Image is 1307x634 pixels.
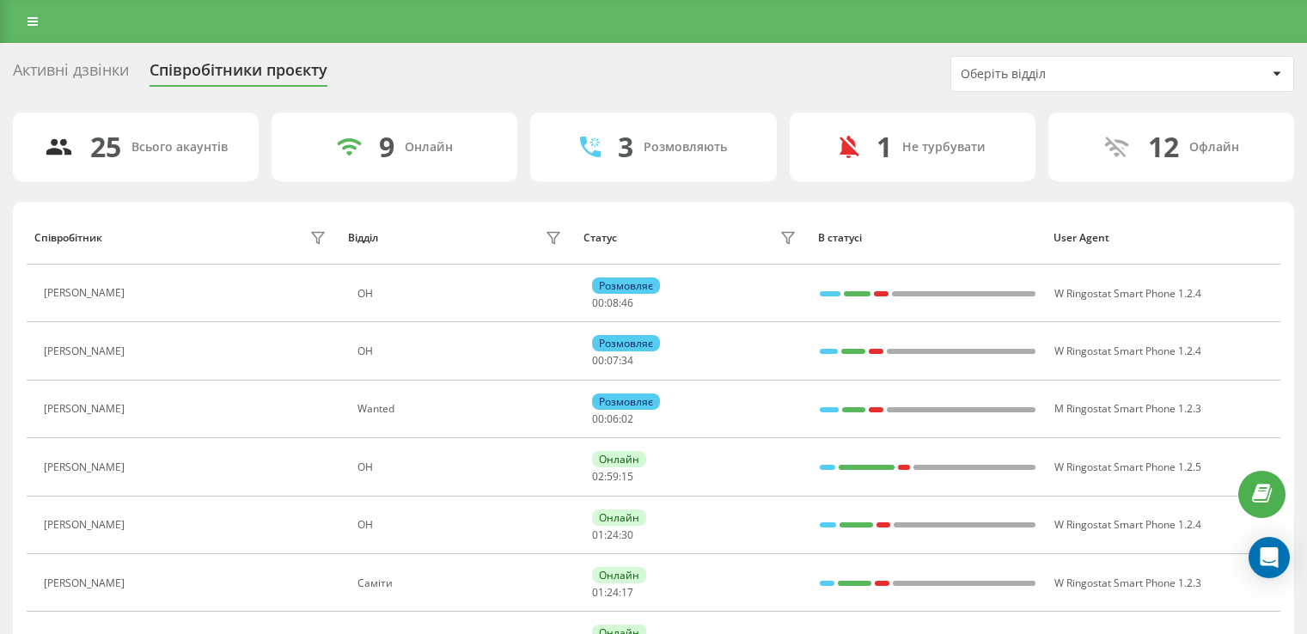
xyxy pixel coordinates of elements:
[592,509,646,526] div: Онлайн
[818,232,1037,244] div: В статусі
[592,296,604,310] span: 00
[621,353,633,368] span: 34
[348,232,378,244] div: Відділ
[607,353,619,368] span: 07
[607,411,619,426] span: 06
[621,585,633,600] span: 17
[44,519,129,531] div: [PERSON_NAME]
[357,577,566,589] div: Саміти
[592,527,604,542] span: 01
[621,527,633,542] span: 30
[1189,140,1239,155] div: Офлайн
[150,61,327,88] div: Співробітники проєкту
[357,461,566,473] div: ОН
[592,393,660,410] div: Розмовляє
[44,287,129,299] div: [PERSON_NAME]
[1054,286,1201,301] span: W Ringostat Smart Phone 1.2.4
[44,403,129,415] div: [PERSON_NAME]
[876,131,892,163] div: 1
[1249,537,1290,578] div: Open Intercom Messenger
[1054,232,1273,244] div: User Agent
[357,345,566,357] div: ОН
[592,567,646,583] div: Онлайн
[621,296,633,310] span: 46
[405,140,453,155] div: Онлайн
[592,451,646,467] div: Онлайн
[607,527,619,542] span: 24
[592,585,604,600] span: 01
[592,529,633,541] div: : :
[1054,401,1201,416] span: M Ringostat Smart Phone 1.2.3
[44,577,129,589] div: [PERSON_NAME]
[618,131,633,163] div: 3
[1054,576,1201,590] span: W Ringostat Smart Phone 1.2.3
[902,140,986,155] div: Не турбувати
[44,461,129,473] div: [PERSON_NAME]
[592,413,633,425] div: : :
[592,353,604,368] span: 00
[592,277,660,294] div: Розмовляє
[13,61,129,88] div: Активні дзвінки
[131,140,228,155] div: Всього акаунтів
[34,232,102,244] div: Співробітник
[607,469,619,484] span: 59
[44,345,129,357] div: [PERSON_NAME]
[607,585,619,600] span: 24
[592,469,604,484] span: 02
[1054,517,1201,532] span: W Ringostat Smart Phone 1.2.4
[592,335,660,351] div: Розмовляє
[1148,131,1179,163] div: 12
[592,411,604,426] span: 00
[1054,344,1201,358] span: W Ringostat Smart Phone 1.2.4
[621,469,633,484] span: 15
[90,131,121,163] div: 25
[961,67,1166,82] div: Оберіть відділ
[583,232,617,244] div: Статус
[592,297,633,309] div: : :
[379,131,394,163] div: 9
[1054,460,1201,474] span: W Ringostat Smart Phone 1.2.5
[592,355,633,367] div: : :
[357,288,566,300] div: ОН
[644,140,727,155] div: Розмовляють
[592,471,633,483] div: : :
[357,403,566,415] div: Wanted
[607,296,619,310] span: 08
[621,411,633,426] span: 02
[357,519,566,531] div: ОН
[592,587,633,599] div: : :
